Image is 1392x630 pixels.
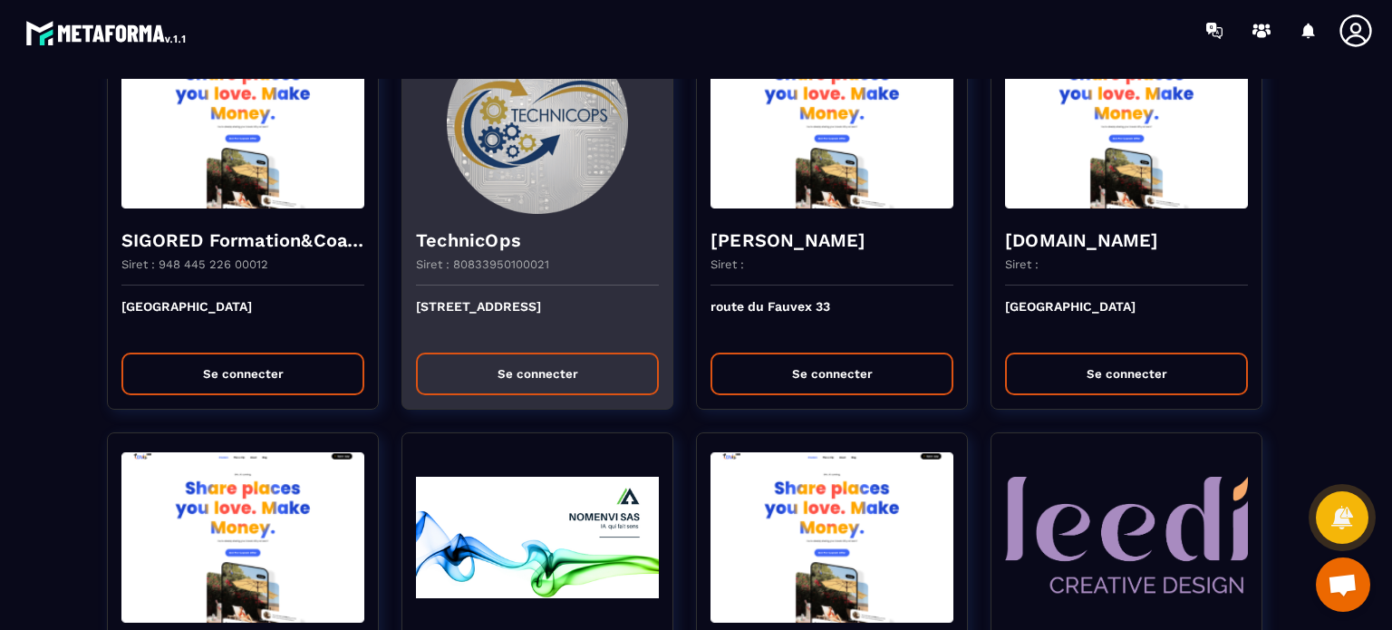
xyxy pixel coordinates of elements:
[1005,447,1248,628] img: funnel-background
[710,447,953,628] img: funnel-background
[1005,299,1248,339] p: [GEOGRAPHIC_DATA]
[121,447,364,628] img: funnel-background
[416,353,659,395] button: Se connecter
[416,228,659,253] h4: TechnicOps
[25,16,188,49] img: logo
[121,33,364,214] img: funnel-background
[1005,228,1248,253] h4: [DOMAIN_NAME]
[710,257,744,271] p: Siret :
[416,447,659,628] img: funnel-background
[710,228,953,253] h4: [PERSON_NAME]
[1316,557,1370,612] div: Ouvrir le chat
[121,299,364,339] p: [GEOGRAPHIC_DATA]
[416,299,659,339] p: [STREET_ADDRESS]
[121,228,364,253] h4: SIGORED Formation&Coaching
[1005,33,1248,214] img: funnel-background
[416,257,549,271] p: Siret : 80833950100021
[710,353,953,395] button: Se connecter
[710,33,953,214] img: funnel-background
[121,257,268,271] p: Siret : 948 445 226 00012
[710,299,953,339] p: route du Fauvex 33
[1005,257,1039,271] p: Siret :
[121,353,364,395] button: Se connecter
[416,33,659,214] img: funnel-background
[1005,353,1248,395] button: Se connecter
